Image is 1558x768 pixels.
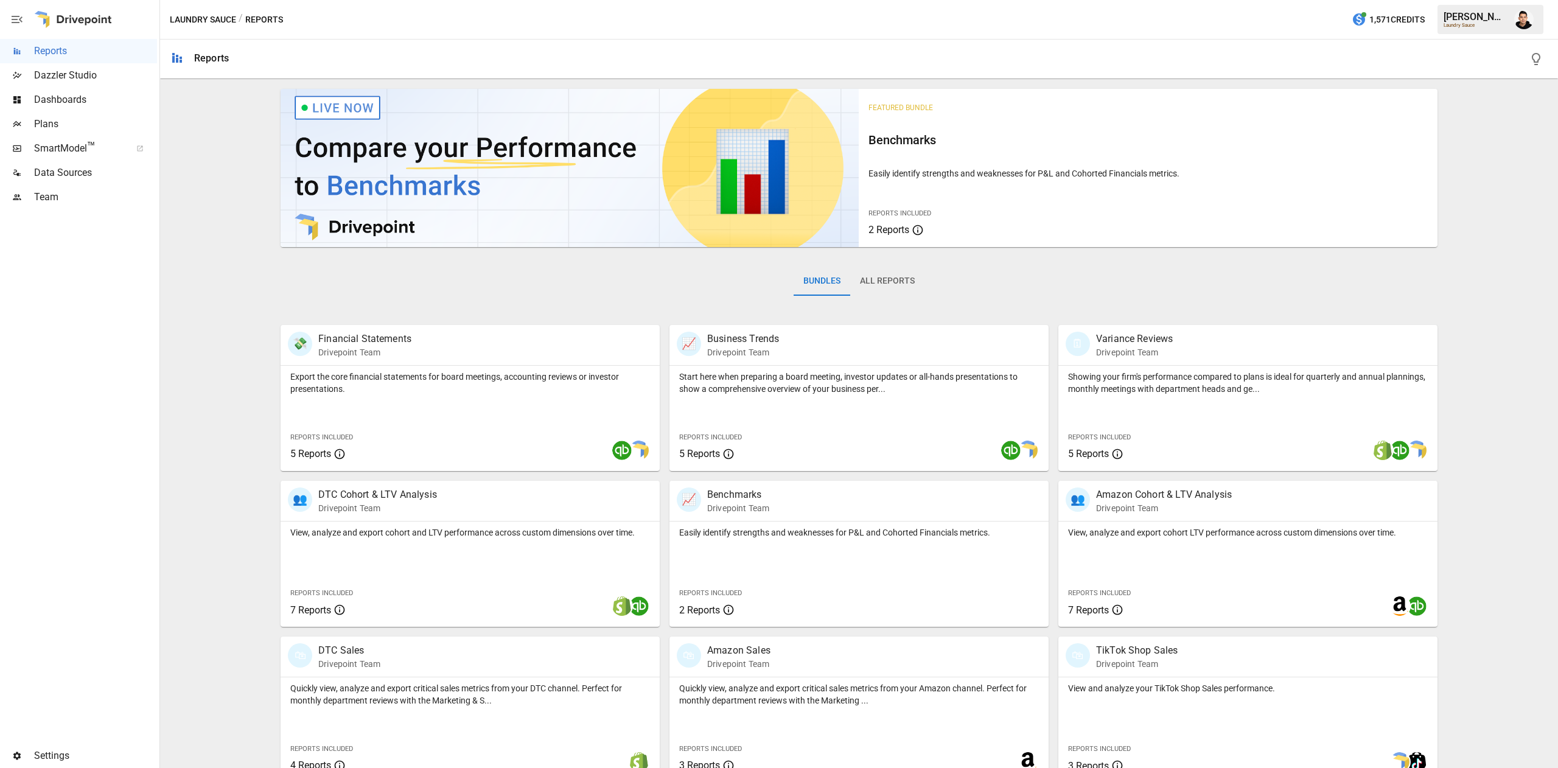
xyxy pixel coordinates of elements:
img: shopify [1373,441,1392,460]
p: View and analyze your TikTok Shop Sales performance. [1068,682,1428,694]
div: 📈 [677,487,701,512]
span: 7 Reports [290,604,331,616]
div: Laundry Sauce [1444,23,1507,28]
span: Reports [34,44,157,58]
span: Reports Included [679,745,742,753]
div: 🛍 [288,643,312,668]
img: smart model [1018,441,1038,460]
p: Drivepoint Team [707,346,779,358]
p: Drivepoint Team [318,502,437,514]
span: 2 Reports [679,604,720,616]
p: Drivepoint Team [707,658,770,670]
p: Drivepoint Team [707,502,769,514]
img: smart model [1407,441,1427,460]
img: quickbooks [1390,441,1410,460]
span: Reports Included [679,433,742,441]
p: Start here when preparing a board meeting, investor updates or all-hands presentations to show a ... [679,371,1039,395]
span: Reports Included [679,589,742,597]
img: quickbooks [629,596,649,616]
div: Reports [194,52,229,64]
img: quickbooks [612,441,632,460]
p: DTC Sales [318,643,380,658]
button: 1,571Credits [1347,9,1430,31]
p: Drivepoint Team [318,346,411,358]
span: Featured Bundle [868,103,933,112]
span: Reports Included [290,745,353,753]
button: Bundles [794,267,850,296]
p: Business Trends [707,332,779,346]
span: Reports Included [868,209,931,217]
img: quickbooks [1407,596,1427,616]
p: Easily identify strengths and weaknesses for P&L and Cohorted Financials metrics. [868,167,1427,180]
span: Reports Included [290,433,353,441]
img: video thumbnail [281,89,859,247]
span: Settings [34,749,157,763]
p: Financial Statements [318,332,411,346]
span: Data Sources [34,166,157,180]
p: Easily identify strengths and weaknesses for P&L and Cohorted Financials metrics. [679,526,1039,539]
p: Drivepoint Team [318,658,380,670]
p: TikTok Shop Sales [1096,643,1178,658]
img: amazon [1390,596,1410,616]
div: 💸 [288,332,312,356]
p: Benchmarks [707,487,769,502]
span: Reports Included [1068,745,1131,753]
img: Francisco Sanchez [1514,10,1534,29]
span: 7 Reports [1068,604,1109,616]
span: 2 Reports [868,224,909,236]
p: Drivepoint Team [1096,346,1173,358]
div: 👥 [1066,487,1090,512]
img: smart model [629,441,649,460]
div: 📈 [677,332,701,356]
span: 1,571 Credits [1369,12,1425,27]
p: View, analyze and export cohort and LTV performance across custom dimensions over time. [290,526,650,539]
p: Drivepoint Team [1096,658,1178,670]
span: Dazzler Studio [34,68,157,83]
p: Quickly view, analyze and export critical sales metrics from your DTC channel. Perfect for monthl... [290,682,650,707]
button: Laundry Sauce [170,12,236,27]
span: 5 Reports [1068,448,1109,459]
div: 🗓 [1066,332,1090,356]
p: Amazon Cohort & LTV Analysis [1096,487,1232,502]
p: Export the core financial statements for board meetings, accounting reviews or investor presentat... [290,371,650,395]
span: 5 Reports [290,448,331,459]
span: ™ [87,139,96,155]
p: Showing your firm's performance compared to plans is ideal for quarterly and annual plannings, mo... [1068,371,1428,395]
h6: Benchmarks [868,130,1427,150]
div: 🛍 [677,643,701,668]
span: 5 Reports [679,448,720,459]
span: Team [34,190,157,204]
span: Plans [34,117,157,131]
span: Reports Included [290,589,353,597]
p: Variance Reviews [1096,332,1173,346]
p: Drivepoint Team [1096,502,1232,514]
div: [PERSON_NAME] [1444,11,1507,23]
p: View, analyze and export cohort LTV performance across custom dimensions over time. [1068,526,1428,539]
p: DTC Cohort & LTV Analysis [318,487,437,502]
span: Dashboards [34,93,157,107]
span: SmartModel [34,141,123,156]
span: Reports Included [1068,589,1131,597]
button: All Reports [850,267,924,296]
img: quickbooks [1001,441,1021,460]
button: Francisco Sanchez [1507,2,1541,37]
div: 👥 [288,487,312,512]
p: Amazon Sales [707,643,770,658]
div: 🛍 [1066,643,1090,668]
div: / [239,12,243,27]
img: shopify [612,596,632,616]
span: Reports Included [1068,433,1131,441]
p: Quickly view, analyze and export critical sales metrics from your Amazon channel. Perfect for mon... [679,682,1039,707]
